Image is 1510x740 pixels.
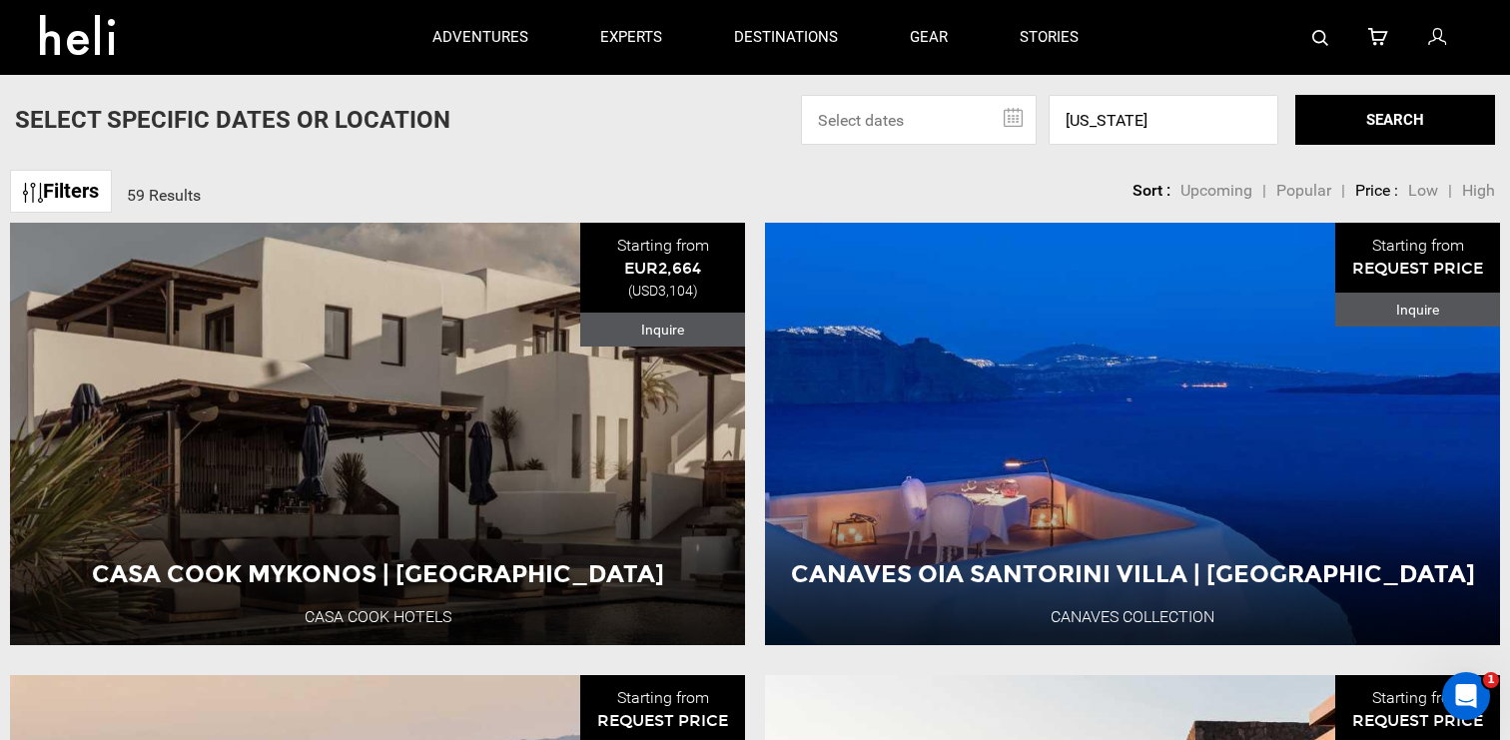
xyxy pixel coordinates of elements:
[1132,180,1170,203] li: Sort :
[1276,181,1331,200] span: Popular
[801,95,1037,145] input: Select dates
[1355,180,1398,203] li: Price :
[600,27,662,48] p: experts
[1312,30,1328,46] img: search-bar-icon.svg
[1049,95,1278,145] input: Enter a location
[1262,180,1266,203] li: |
[1341,180,1345,203] li: |
[432,27,528,48] p: adventures
[15,103,450,137] p: Select Specific Dates Or Location
[127,186,201,205] span: 59 Results
[1408,181,1438,200] span: Low
[1442,672,1490,720] iframe: Intercom live chat
[1295,95,1495,145] button: SEARCH
[1462,181,1495,200] span: High
[1448,180,1452,203] li: |
[23,183,43,203] img: btn-icon.svg
[1180,181,1252,200] span: Upcoming
[734,27,838,48] p: destinations
[1483,672,1499,688] span: 1
[10,170,112,213] a: Filters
